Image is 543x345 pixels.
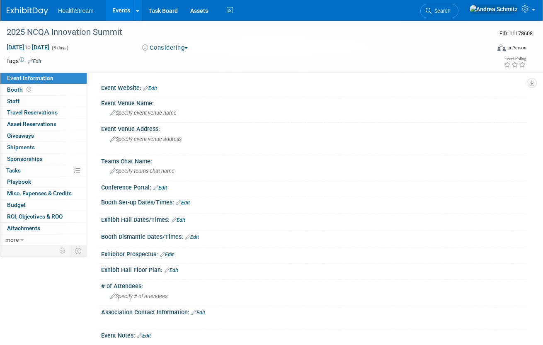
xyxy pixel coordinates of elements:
a: Edit [160,252,174,258]
span: Giveaways [7,132,34,139]
span: Asset Reservations [7,121,56,127]
a: Search [420,4,458,18]
div: Event Rating [504,57,526,61]
span: Attachments [7,225,40,231]
div: Exhibit Hall Floor Plan: [101,264,526,275]
img: Format-Inperson.png [497,44,506,51]
span: Specify teams chat name [110,168,175,174]
div: Association Contact Information: [101,306,526,317]
img: ExhibitDay [7,7,48,15]
a: more [0,234,87,245]
span: Event ID: 11178608 [499,30,533,36]
a: Edit [165,267,178,273]
a: Booth [0,84,87,95]
a: Tasks [0,165,87,176]
a: Edit [143,85,157,91]
div: Event Format [450,43,526,56]
a: Edit [28,58,41,64]
button: Considering [139,44,191,52]
span: Sponsorships [7,155,43,162]
td: Personalize Event Tab Strip [56,245,70,256]
a: Edit [176,200,190,206]
a: Sponsorships [0,153,87,165]
div: Teams Chat Name: [101,155,526,165]
div: Booth Set-up Dates/Times: [101,196,526,207]
a: Edit [172,217,185,223]
span: more [5,236,19,243]
a: Edit [185,234,199,240]
a: Edit [153,185,167,191]
a: Asset Reservations [0,119,87,130]
a: Staff [0,96,87,107]
span: [DATE] [DATE] [6,44,50,51]
a: Shipments [0,142,87,153]
div: Event Venue Name: [101,97,526,107]
span: ROI, Objectives & ROO [7,213,63,220]
div: # of Attendees: [101,280,526,290]
a: Misc. Expenses & Credits [0,188,87,199]
span: Specify event venue address [110,136,182,142]
span: (3 days) [51,45,68,51]
a: Budget [0,199,87,211]
a: ROI, Objectives & ROO [0,211,87,222]
div: Booth Dismantle Dates/Times: [101,231,526,241]
div: 2025 NCQA Innovation Summit [4,25,482,40]
a: Attachments [0,223,87,234]
img: Andrea Schmitz [469,5,518,14]
div: Exhibit Hall Dates/Times: [101,214,526,224]
span: Misc. Expenses & Credits [7,190,72,197]
span: Shipments [7,144,35,151]
span: Staff [7,98,19,104]
div: Event Notes: [101,329,526,340]
div: Event Venue Address: [101,123,526,133]
span: HealthStream [58,7,94,14]
div: Event Website: [101,82,526,92]
a: Playbook [0,176,87,187]
a: Event Information [0,73,87,84]
span: Event Information [7,75,53,81]
a: Edit [137,333,151,339]
td: Toggle Event Tabs [70,245,87,256]
span: Travel Reservations [7,109,58,116]
span: Budget [7,202,26,208]
span: Specify # of attendees [110,293,167,299]
span: Booth not reserved yet [25,86,33,92]
span: Booth [7,86,33,93]
span: Playbook [7,178,31,185]
div: Conference Portal: [101,181,526,192]
span: Specify event venue name [110,110,177,116]
span: Search [431,8,451,14]
td: Tags [6,57,41,65]
a: Travel Reservations [0,107,87,118]
a: Giveaways [0,130,87,141]
span: Tasks [6,167,21,174]
a: Edit [192,310,205,316]
div: In-Person [507,45,526,51]
span: to [24,44,32,51]
div: Exhibitor Prospectus: [101,248,526,259]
